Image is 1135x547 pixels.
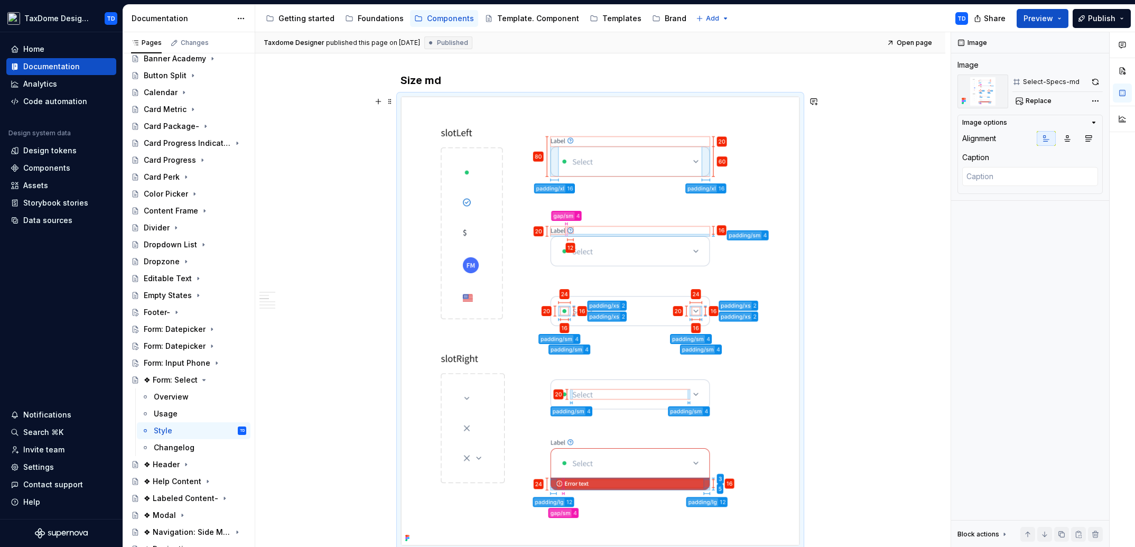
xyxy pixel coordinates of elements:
div: Help [23,497,40,507]
a: ❖ Modal [127,507,250,524]
span: Share [984,13,1006,24]
a: Supernova Logo [35,528,88,539]
div: Banner Academy [144,53,206,64]
div: Empty States [144,290,192,301]
div: Components [427,13,474,24]
button: TaxDome Design SystemTD [2,7,120,30]
div: TD [240,425,245,436]
div: Dropdown List [144,239,197,250]
div: Image [957,60,979,70]
button: Publish [1073,9,1131,28]
div: Documentation [132,13,231,24]
div: Block actions [957,527,1009,542]
div: ❖ Form: Select [144,375,198,385]
div: Page tree [262,8,691,29]
a: Form: Input Phone [127,355,250,372]
button: Notifications [6,406,116,423]
button: Preview [1017,9,1068,28]
div: Alignment [962,133,996,144]
span: Taxdome Designer [264,39,324,47]
div: Changes [181,39,209,47]
a: Overview [137,388,250,405]
div: Form: Input Phone [144,358,210,368]
div: Search ⌘K [23,427,63,438]
button: Image options [962,118,1098,127]
div: Form: Datepicker [144,324,206,335]
a: Card Metric [127,101,250,118]
div: Data sources [23,215,72,226]
div: Overview [154,392,189,402]
h3: Size md [401,73,800,88]
a: Form: Datepicker [127,338,250,355]
div: TD [107,14,115,23]
div: ❖ Modal [144,510,176,521]
div: Code automation [23,96,87,107]
a: ❖ Header [127,456,250,473]
a: Components [410,10,478,27]
span: Published [437,39,468,47]
a: ❖ Labeled Content- [127,490,250,507]
a: Footer- [127,304,250,321]
a: StyleTD [137,422,250,439]
a: Data sources [6,212,116,229]
div: Settings [23,462,54,472]
div: Template. Component [497,13,579,24]
a: Getting started [262,10,339,27]
div: Card Package- [144,121,199,132]
div: Style [154,425,172,436]
div: Button Split [144,70,187,81]
div: Card Metric [144,104,187,115]
a: Dropzone [127,253,250,270]
a: Banner Academy [127,50,250,67]
a: Divider [127,219,250,236]
div: Content Frame [144,206,198,216]
div: Templates [602,13,641,24]
div: Form: Datepicker [144,341,206,351]
div: Footer- [144,307,170,318]
div: Card Progress Indicator- [144,138,231,149]
div: TD [957,14,966,23]
div: Caption [962,152,989,163]
span: Add [706,14,719,23]
a: Home [6,41,116,58]
div: Documentation [23,61,80,72]
div: Brand [665,13,686,24]
div: ❖ Navigation: Side Menu [144,527,231,537]
div: Divider [144,222,170,233]
span: Open page [897,39,932,47]
div: TaxDome Design System [24,13,92,24]
img: 96907470-206c-45d9-be0c-52ea7c27becd.png [957,75,1008,108]
a: ❖ Help Content [127,473,250,490]
button: Replace [1012,94,1056,108]
a: Storybook stories [6,194,116,211]
div: Storybook stories [23,198,88,208]
div: Image options [962,118,1007,127]
div: Assets [23,180,48,191]
div: Select-Specs-md [1023,78,1080,86]
div: Notifications [23,410,71,420]
a: Card Package- [127,118,250,135]
div: Analytics [23,79,57,89]
button: Help [6,494,116,511]
a: Settings [6,459,116,476]
a: ❖ Form: Select [127,372,250,388]
a: Foundations [341,10,408,27]
a: Documentation [6,58,116,75]
div: Home [23,44,44,54]
a: Form: Datepicker [127,321,250,338]
a: Calendar [127,84,250,101]
a: Changelog [137,439,250,456]
button: Add [693,11,732,26]
div: Calendar [144,87,178,98]
a: Usage [137,405,250,422]
span: Publish [1088,13,1115,24]
div: Card Perk [144,172,180,182]
div: Block actions [957,530,999,539]
div: Contact support [23,479,83,490]
button: Share [969,9,1012,28]
a: Templates [585,10,646,27]
div: Color Picker [144,189,188,199]
div: Usage [154,409,178,419]
a: Components [6,160,116,177]
div: Card Progress [144,155,196,165]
